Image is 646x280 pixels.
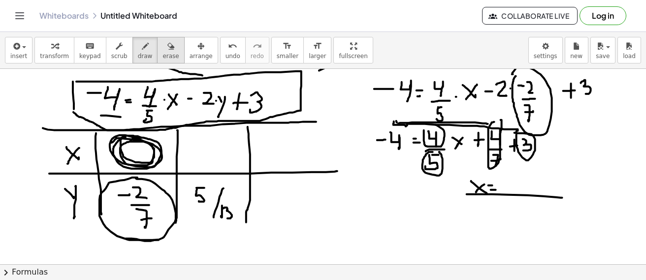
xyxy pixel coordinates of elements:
[309,53,326,60] span: larger
[5,37,32,63] button: insert
[228,40,237,52] i: undo
[333,37,373,63] button: fullscreen
[596,53,610,60] span: save
[528,37,563,63] button: settings
[534,53,557,60] span: settings
[79,53,101,60] span: keypad
[226,53,240,60] span: undo
[39,11,89,21] a: Whiteboards
[339,53,367,60] span: fullscreen
[111,53,128,60] span: scrub
[138,53,153,60] span: draw
[565,37,588,63] button: new
[283,40,292,52] i: format_size
[10,53,27,60] span: insert
[184,37,218,63] button: arrange
[162,53,179,60] span: erase
[482,7,578,25] button: Collaborate Live
[271,37,304,63] button: format_sizesmaller
[253,40,262,52] i: redo
[157,37,184,63] button: erase
[40,53,69,60] span: transform
[251,53,264,60] span: redo
[277,53,298,60] span: smaller
[132,37,158,63] button: draw
[12,8,28,24] button: Toggle navigation
[313,40,322,52] i: format_size
[303,37,331,63] button: format_sizelarger
[34,37,74,63] button: transform
[490,11,569,20] span: Collaborate Live
[245,37,269,63] button: redoredo
[617,37,641,63] button: load
[74,37,106,63] button: keyboardkeypad
[85,40,95,52] i: keyboard
[106,37,133,63] button: scrub
[570,53,582,60] span: new
[580,6,626,25] button: Log in
[623,53,636,60] span: load
[220,37,246,63] button: undoundo
[590,37,615,63] button: save
[190,53,213,60] span: arrange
